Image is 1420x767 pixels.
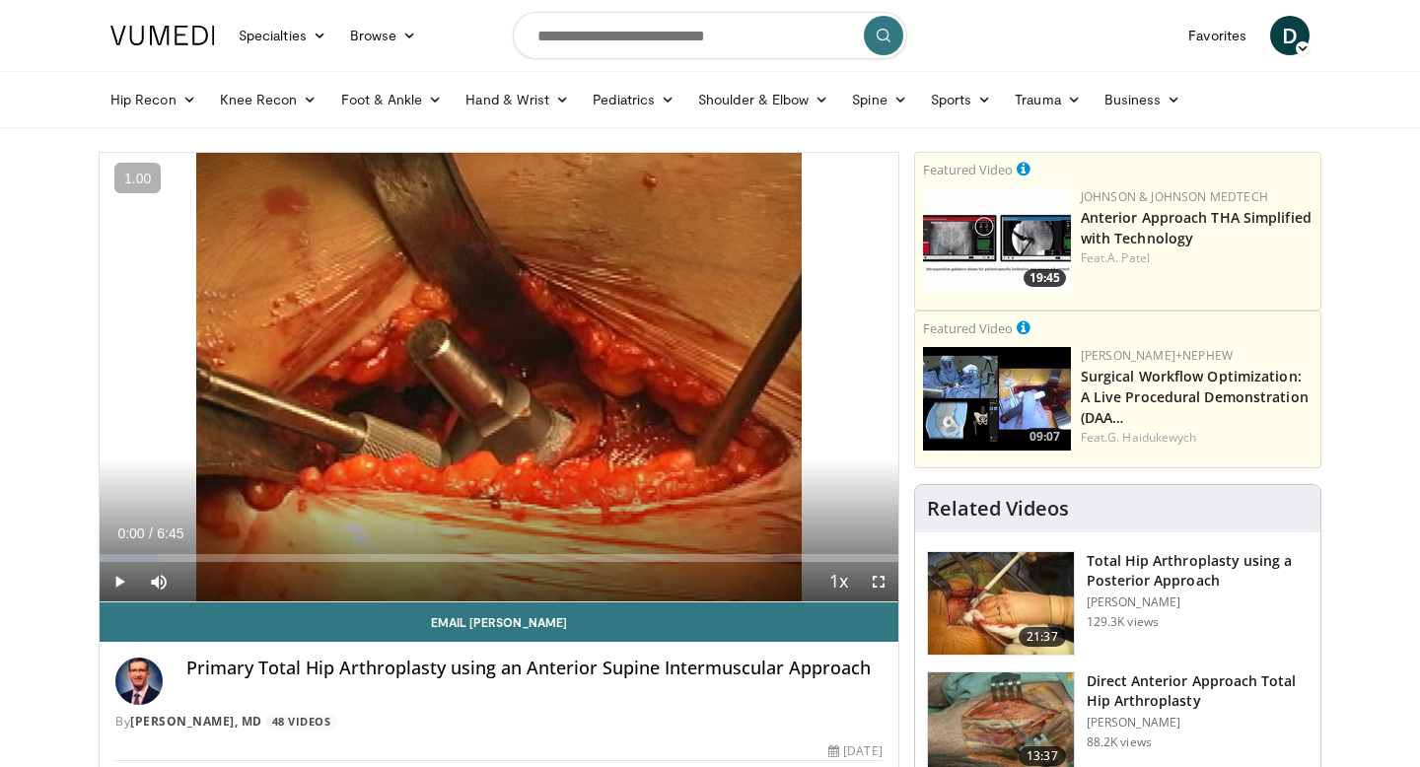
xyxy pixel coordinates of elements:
span: 6:45 [157,525,183,541]
a: Specialties [227,16,338,55]
div: Feat. [1081,249,1313,267]
a: Trauma [1003,80,1093,119]
a: 19:45 [923,188,1071,292]
a: Foot & Ankle [329,80,455,119]
a: Surgical Workflow Optimization: A Live Procedural Demonstration (DAA… [1081,367,1309,427]
span: / [149,525,153,541]
h3: Direct Anterior Approach Total Hip Arthroplasty [1087,671,1309,711]
p: [PERSON_NAME] [1087,715,1309,731]
a: Hip Recon [99,80,208,119]
img: 286987_0000_1.png.150x105_q85_crop-smart_upscale.jpg [928,552,1074,655]
h4: Related Videos [927,497,1069,521]
a: 21:37 Total Hip Arthroplasty using a Posterior Approach [PERSON_NAME] 129.3K views [927,551,1309,656]
a: 09:07 [923,347,1071,451]
a: Johnson & Johnson MedTech [1081,188,1268,205]
div: [DATE] [828,742,882,760]
p: 88.2K views [1087,734,1152,750]
a: Anterior Approach THA Simplified with Technology [1081,208,1312,247]
a: Spine [840,80,918,119]
a: G. Haidukewych [1107,429,1196,446]
a: Business [1093,80,1193,119]
p: 129.3K views [1087,614,1159,630]
a: D [1270,16,1310,55]
a: Sports [919,80,1004,119]
img: 06bb1c17-1231-4454-8f12-6191b0b3b81a.150x105_q85_crop-smart_upscale.jpg [923,188,1071,292]
button: Fullscreen [859,562,898,601]
img: VuMedi Logo [110,26,215,45]
p: [PERSON_NAME] [1087,594,1309,610]
img: Avatar [115,658,163,705]
span: 21:37 [1019,627,1066,647]
div: Progress Bar [100,554,898,562]
button: Mute [139,562,178,601]
h4: Primary Total Hip Arthroplasty using an Anterior Supine Intermuscular Approach [186,658,883,679]
small: Featured Video [923,161,1013,178]
a: Knee Recon [208,80,329,119]
a: Hand & Wrist [454,80,581,119]
img: bcfc90b5-8c69-4b20-afee-af4c0acaf118.150x105_q85_crop-smart_upscale.jpg [923,347,1071,451]
span: 19:45 [1024,269,1066,287]
button: Play [100,562,139,601]
a: Pediatrics [581,80,686,119]
h3: Total Hip Arthroplasty using a Posterior Approach [1087,551,1309,591]
video-js: Video Player [100,153,898,602]
a: Browse [338,16,429,55]
a: [PERSON_NAME], MD [130,713,262,730]
button: Playback Rate [819,562,859,601]
a: Favorites [1176,16,1258,55]
a: [PERSON_NAME]+Nephew [1081,347,1233,364]
div: By [115,713,883,731]
span: 0:00 [117,525,144,541]
small: Featured Video [923,319,1013,337]
a: Email [PERSON_NAME] [100,602,898,642]
span: 13:37 [1019,746,1066,766]
input: Search topics, interventions [513,12,907,59]
a: 48 Videos [265,713,337,730]
div: Feat. [1081,429,1313,447]
span: 09:07 [1024,428,1066,446]
a: A. Patel [1107,249,1150,266]
a: Shoulder & Elbow [686,80,840,119]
